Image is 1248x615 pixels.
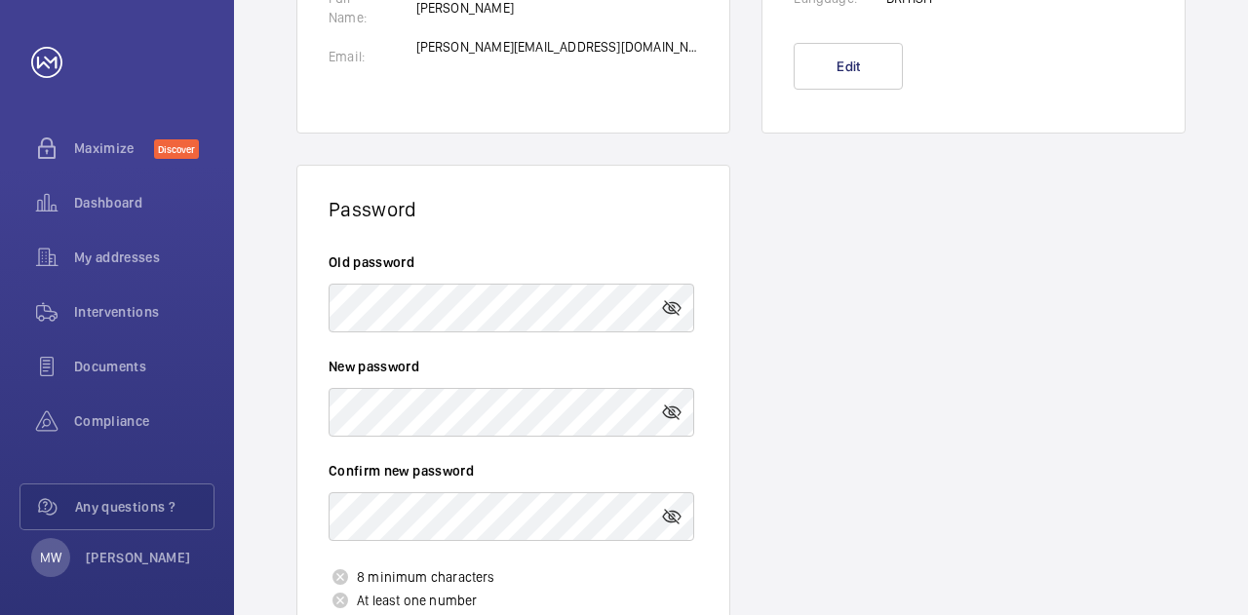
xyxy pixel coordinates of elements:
button: Edit [794,43,903,90]
p: 8 minimum characters [329,565,698,589]
label: Old password [329,252,698,272]
span: Maximize [74,138,154,158]
span: Dashboard [74,193,214,212]
span: Interventions [74,302,214,322]
span: Any questions ? [75,497,214,517]
p: [PERSON_NAME] [86,548,191,567]
span: Discover [154,139,199,159]
span: Compliance [74,411,214,431]
p: MW [40,548,61,567]
p: Password [329,197,698,221]
span: Documents [74,357,214,376]
label: New password [329,357,698,376]
span: My addresses [74,248,214,267]
p: At least one number [329,589,698,612]
p: [PERSON_NAME][EMAIL_ADDRESS][DOMAIN_NAME] [416,37,699,57]
label: Email: [329,47,387,66]
label: Confirm new password [329,461,698,480]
